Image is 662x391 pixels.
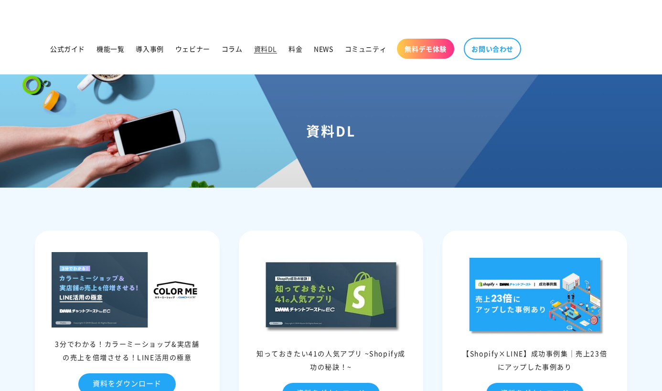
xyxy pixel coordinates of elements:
[405,44,447,53] span: 無料デモ体験
[91,39,130,59] a: 機能一覧
[254,44,277,53] span: 資料DL
[288,44,302,53] span: 料金
[96,44,124,53] span: 機能一覧
[50,44,85,53] span: 公式ガイド
[471,44,513,53] span: お問い合わせ
[339,39,393,59] a: コミュニティ
[37,337,217,364] div: 3分でわかる！カラーミーショップ&実店舗の売上を倍増させる！LINE活用の極意
[11,122,651,139] h1: 資料DL
[397,39,454,59] a: 無料デモ体験
[283,39,308,59] a: 料金
[445,347,625,373] div: 【Shopify×LINE】成功事例集｜売上23倍にアップした事例あり
[175,44,210,53] span: ウェビナー
[136,44,163,53] span: 導入事例
[130,39,169,59] a: 導入事例
[464,38,521,60] a: お問い合わせ
[248,39,283,59] a: 資料DL
[222,44,243,53] span: コラム
[345,44,387,53] span: コミュニティ
[216,39,248,59] a: コラム
[44,39,91,59] a: 公式ガイド
[308,39,339,59] a: NEWS
[170,39,216,59] a: ウェビナー
[241,347,421,373] div: 知っておきたい41の人気アプリ ~Shopify成功の秘訣！~
[314,44,333,53] span: NEWS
